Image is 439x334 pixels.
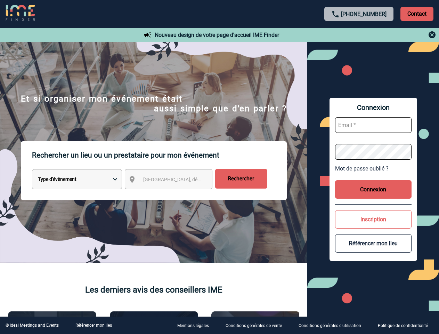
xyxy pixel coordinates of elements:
[215,169,267,189] input: Rechercher
[335,234,412,253] button: Référencer mon lieu
[335,117,412,133] input: Email *
[341,11,387,17] a: [PHONE_NUMBER]
[400,7,433,21] p: Contact
[177,324,209,328] p: Mentions légales
[299,324,361,328] p: Conditions générales d'utilisation
[335,180,412,199] button: Connexion
[220,322,293,329] a: Conditions générales de vente
[226,324,282,328] p: Conditions générales de vente
[335,103,412,112] span: Connexion
[331,10,340,18] img: call-24-px.png
[378,324,428,328] p: Politique de confidentialité
[32,141,287,169] p: Rechercher un lieu ou un prestataire pour mon événement
[172,322,220,329] a: Mentions légales
[335,165,412,172] a: Mot de passe oublié ?
[6,323,59,328] div: © Ideal Meetings and Events
[143,177,240,182] span: [GEOGRAPHIC_DATA], département, région...
[372,322,439,329] a: Politique de confidentialité
[75,323,112,328] a: Référencer mon lieu
[335,210,412,229] button: Inscription
[293,322,372,329] a: Conditions générales d'utilisation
